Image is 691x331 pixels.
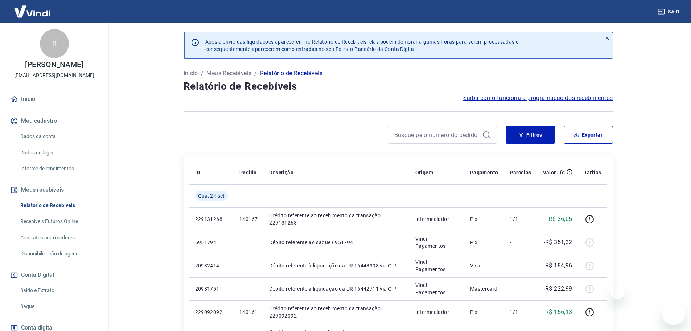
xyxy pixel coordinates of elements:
p: - [510,285,531,292]
p: ID [195,169,200,176]
p: 20981751 [195,285,228,292]
a: Dados de login [17,145,100,160]
p: Débito referente à liquidação da UR 16443398 via CIP [269,262,404,269]
p: Intermediador [415,308,458,316]
p: - [510,262,531,269]
button: Conta Digital [9,267,100,283]
button: Filtros [506,126,555,144]
p: -R$ 351,32 [544,238,572,247]
p: 229092092 [195,308,228,316]
p: Pix [470,239,498,246]
a: Início [9,91,100,107]
p: Pagamento [470,169,498,176]
button: Meus recebíveis [9,182,100,198]
p: [EMAIL_ADDRESS][DOMAIN_NAME] [14,72,94,79]
p: Vindi Pagamentos [415,258,458,273]
p: -R$ 222,99 [544,284,572,293]
div: R [40,29,69,58]
a: Informe de rendimentos [17,161,100,176]
p: / [254,69,257,78]
p: Pix [470,308,498,316]
a: Início [184,69,198,78]
iframe: Botão para abrir a janela de mensagens [662,302,685,325]
a: Saiba como funciona a programação dos recebimentos [463,94,613,102]
button: Meu cadastro [9,113,100,129]
p: [PERSON_NAME] [25,61,83,69]
p: Parcelas [510,169,531,176]
p: Tarifas [584,169,601,176]
p: Valor Líq. [543,169,567,176]
p: - [510,239,531,246]
p: Relatório de Recebíveis [260,69,322,78]
p: Mastercard [470,285,498,292]
p: 1/1 [510,308,531,316]
p: Vindi Pagamentos [415,282,458,296]
button: Exportar [564,126,613,144]
a: Meus Recebíveis [206,69,251,78]
img: Vindi [9,0,56,23]
a: Dados da conta [17,129,100,144]
p: Crédito referente ao recebimento da transação 229092092 [269,305,404,319]
p: 1/1 [510,215,531,223]
p: 140161 [239,308,258,316]
p: Descrição [269,169,293,176]
a: Disponibilização de agenda [17,246,100,261]
p: Intermediador [415,215,458,223]
button: Sair [656,5,682,19]
p: Após o envio das liquidações aparecerem no Relatório de Recebíveis, elas podem demorar algumas ho... [205,38,519,53]
p: Vindi Pagamentos [415,235,458,250]
p: Origem [415,169,433,176]
a: Contratos com credores [17,230,100,245]
p: -R$ 184,96 [544,261,572,270]
p: 20982414 [195,262,228,269]
h4: Relatório de Recebíveis [184,79,613,94]
p: 229131268 [195,215,228,223]
a: Recebíveis Futuros Online [17,214,100,229]
a: Relatório de Recebíveis [17,198,100,213]
iframe: Fechar mensagem [610,284,625,299]
p: R$ 36,05 [548,215,572,223]
p: Pedido [239,169,256,176]
a: Saque [17,299,100,314]
p: Crédito referente ao recebimento da transação 229131268 [269,212,404,226]
p: 140167 [239,215,258,223]
p: R$ 156,13 [545,308,572,316]
a: Saldo e Extrato [17,283,100,298]
input: Busque pelo número do pedido [394,129,479,140]
p: Débito referente à liquidação da UR 16442711 via CIP [269,285,404,292]
p: Visa [470,262,498,269]
span: Qua, 24 set [198,192,225,199]
p: Pix [470,215,498,223]
p: Débito referente ao saque 6951794 [269,239,404,246]
p: 6951794 [195,239,228,246]
p: / [201,69,203,78]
